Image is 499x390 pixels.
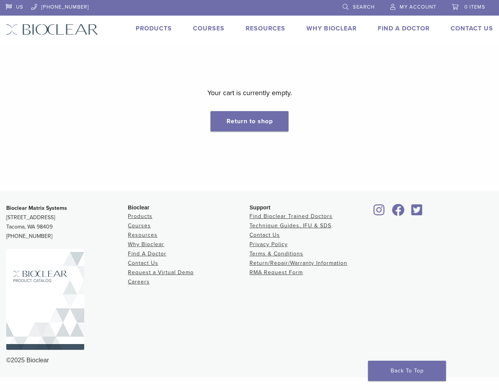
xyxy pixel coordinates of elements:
[451,25,493,32] a: Contact Us
[378,25,430,32] a: Find A Doctor
[389,209,407,216] a: Bioclear
[353,4,375,10] span: Search
[249,204,271,211] span: Support
[211,111,288,131] a: Return to shop
[409,209,425,216] a: Bioclear
[128,260,158,266] a: Contact Us
[400,4,436,10] span: My Account
[207,87,292,99] p: Your cart is currently empty.
[371,209,388,216] a: Bioclear
[249,241,288,248] a: Privacy Policy
[464,4,485,10] span: 0 items
[249,260,347,266] a: Return/Repair/Warranty Information
[193,25,225,32] a: Courses
[136,25,172,32] a: Products
[249,269,303,276] a: RMA Request Form
[128,278,150,285] a: Careers
[6,24,98,35] img: Bioclear
[246,25,285,32] a: Resources
[128,269,194,276] a: Request a Virtual Demo
[128,222,151,229] a: Courses
[128,213,152,220] a: Products
[368,361,446,381] a: Back To Top
[249,250,303,257] a: Terms & Conditions
[128,241,164,248] a: Why Bioclear
[249,222,331,229] a: Technique Guides, IFU & SDS
[128,232,157,238] a: Resources
[6,356,493,365] div: ©2025 Bioclear
[6,204,128,241] p: [STREET_ADDRESS] Tacoma, WA 98409 [PHONE_NUMBER]
[249,232,280,238] a: Contact Us
[249,213,333,220] a: Find Bioclear Trained Doctors
[306,25,357,32] a: Why Bioclear
[6,249,84,350] img: Bioclear
[128,204,149,211] span: Bioclear
[6,205,67,211] strong: Bioclear Matrix Systems
[128,250,166,257] a: Find A Doctor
